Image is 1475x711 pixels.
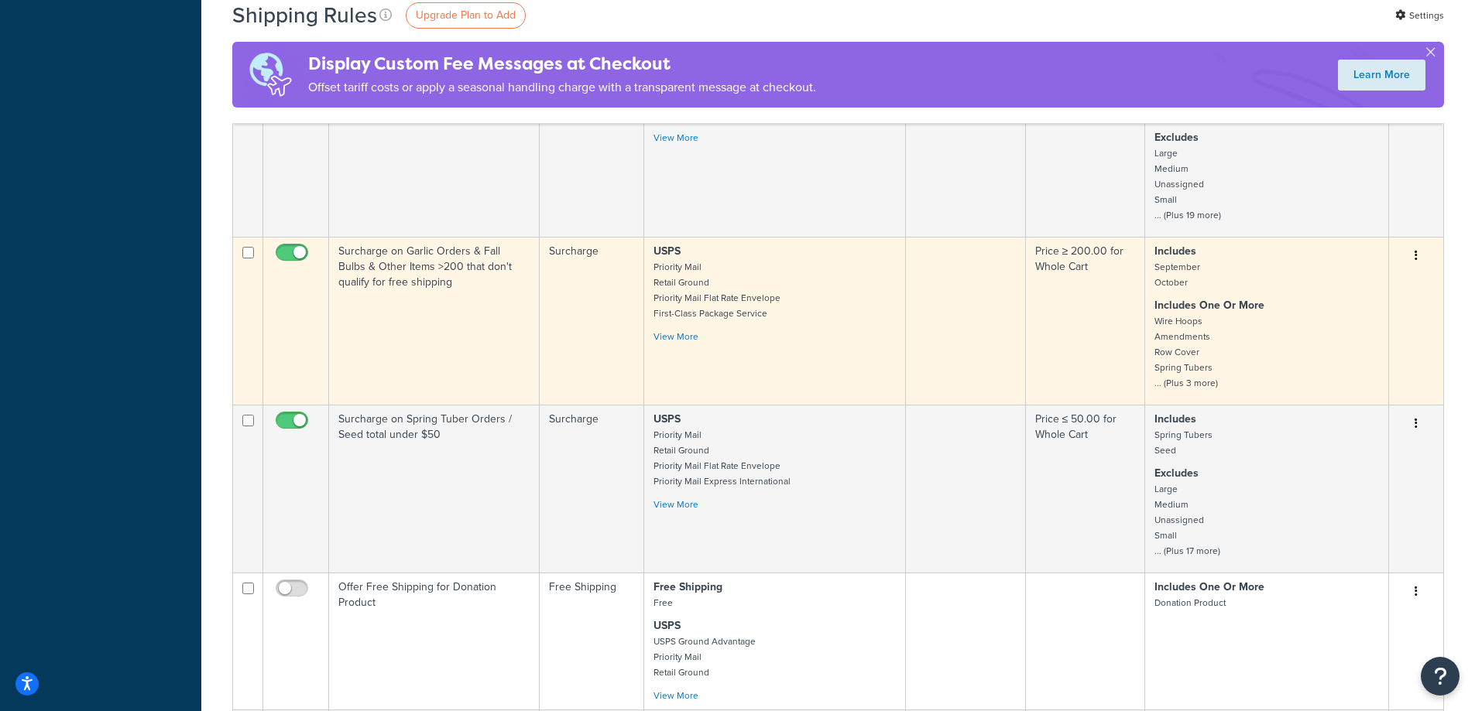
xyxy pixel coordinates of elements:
[653,689,698,702] a: View More
[1154,411,1196,427] strong: Includes
[653,260,780,320] small: Priority Mail Retail Ground Priority Mail Flat Rate Envelope First-Class Package Service
[653,596,673,610] small: Free
[1154,129,1199,145] strong: Excludes
[329,15,540,237] td: Surcharge on Garlic Orders / Fall Bulbs / Seed total under $50
[540,405,644,573] td: Surcharge
[1154,579,1264,595] strong: Includes One Or More
[1026,237,1145,405] td: Price ≥ 200.00 for Whole Cart
[1026,15,1145,237] td: Price ≤ 50.00 for Whole Cart
[1154,297,1264,313] strong: Includes One Or More
[406,2,526,29] a: Upgrade Plan to Add
[653,411,681,427] strong: USPS
[653,131,698,145] a: View More
[1338,60,1425,91] a: Learn More
[653,579,722,595] strong: Free Shipping
[1154,428,1213,457] small: Spring Tubers Seed
[1154,146,1221,222] small: Large Medium Unassigned Small ... (Plus 19 more)
[329,405,540,573] td: Surcharge on Spring Tuber Orders / Seed total under $50
[416,7,516,23] span: Upgrade Plan to Add
[653,497,698,511] a: View More
[1395,5,1444,26] a: Settings
[1154,465,1199,481] strong: Excludes
[1154,482,1220,558] small: Large Medium Unassigned Small ... (Plus 17 more)
[329,573,540,709] td: Offer Free Shipping for Donation Product
[1154,314,1218,390] small: Wire Hoops Amendments Row Cover Spring Tubers ... (Plus 3 more)
[653,617,681,634] strong: USPS
[232,42,308,108] img: duties-banner-06bc72dcb5fe05cb3f9472aba00be2ae8eb53ab6f0d8bb03d382ba314ac3c341.png
[1421,657,1460,696] button: Open Resource Center
[653,330,698,344] a: View More
[1154,260,1200,289] small: September October
[540,573,644,709] td: Free Shipping
[653,634,756,679] small: USPS Ground Advantage Priority Mail Retail Ground
[653,428,791,488] small: Priority Mail Retail Ground Priority Mail Flat Rate Envelope Priority Mail Express International
[1154,596,1226,610] small: Donation Product
[308,77,816,98] p: Offset tariff costs or apply a seasonal handling charge with a transparent message at checkout.
[653,243,681,259] strong: USPS
[1154,243,1196,259] strong: Includes
[308,51,816,77] h4: Display Custom Fee Messages at Checkout
[329,237,540,405] td: Surcharge on Garlic Orders & Fall Bulbs & Other Items >200 that don't qualify for free shipping
[540,15,644,237] td: Surcharge
[1026,405,1145,573] td: Price ≤ 50.00 for Whole Cart
[540,237,644,405] td: Surcharge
